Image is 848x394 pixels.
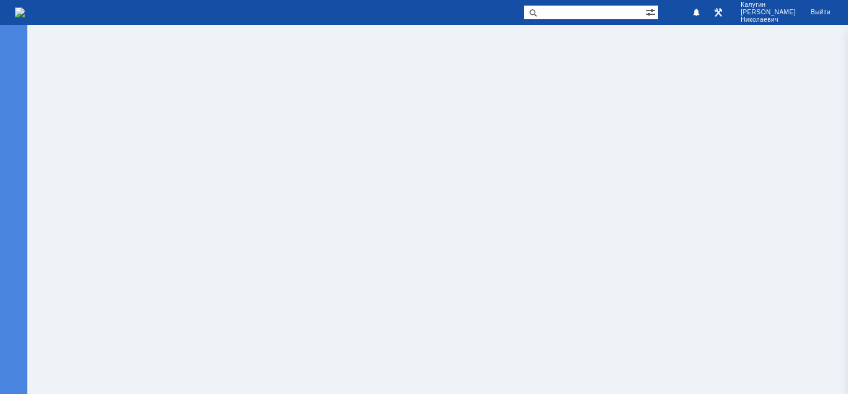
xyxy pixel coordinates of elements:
[15,7,25,17] img: logo
[741,16,796,24] span: Николаевич
[15,7,25,17] a: Перейти на домашнюю страницу
[741,9,796,16] span: [PERSON_NAME]
[646,6,658,17] span: Расширенный поиск
[741,1,796,9] span: Калугин
[711,5,726,20] a: Перейти в интерфейс администратора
